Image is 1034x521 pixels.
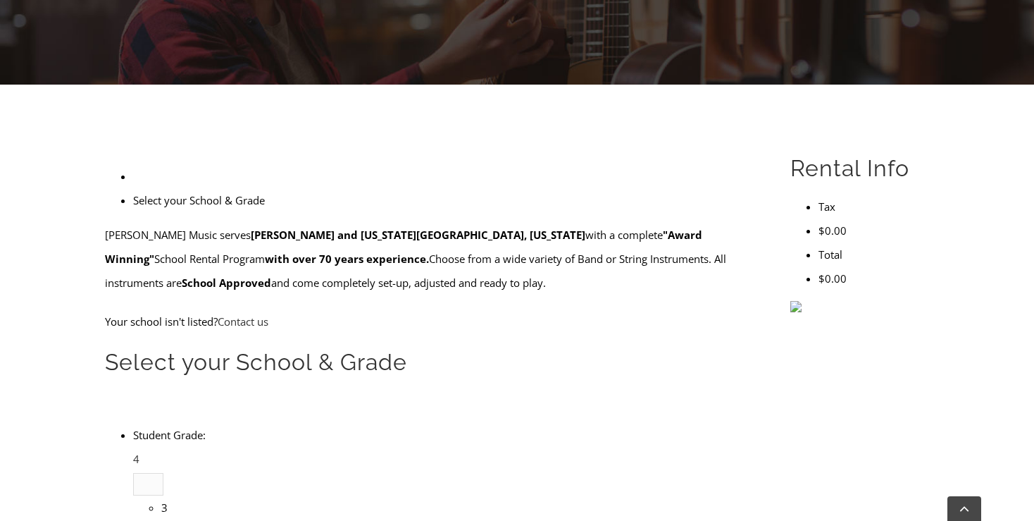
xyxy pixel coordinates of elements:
[251,228,585,242] strong: [PERSON_NAME] and [US_STATE][GEOGRAPHIC_DATA], [US_STATE]
[105,223,758,295] p: [PERSON_NAME] Music serves with a complete School Rental Program Choose from a wide variety of Ba...
[265,252,429,266] strong: with over 70 years experience.
[790,301,802,312] img: sidebar-footer.png
[133,428,206,442] label: Student Grade:
[790,154,929,183] h2: Rental Info
[161,496,163,520] li: 3
[818,219,929,243] li: $0.00
[105,309,758,333] p: Your school isn't listed?
[133,452,139,466] span: 4
[133,188,758,212] li: Select your School & Grade
[218,314,268,329] a: Contact us
[818,243,929,266] li: Total
[818,195,929,219] li: Tax
[105,348,758,377] h2: Select your School & Grade
[182,276,271,290] strong: School Approved
[818,266,929,290] li: $0.00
